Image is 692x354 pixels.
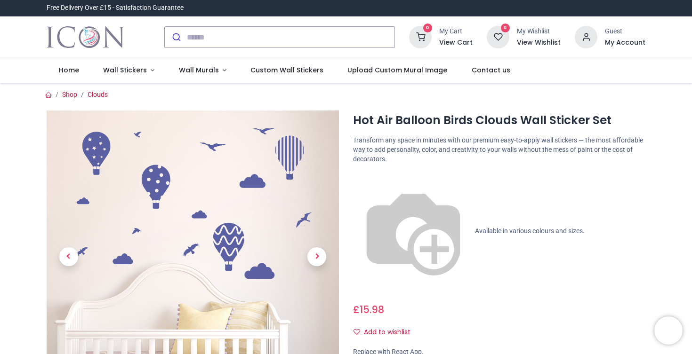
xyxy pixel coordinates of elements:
span: Next [307,247,326,266]
span: Upload Custom Mural Image [347,65,447,75]
img: color-wheel.png [353,171,474,291]
a: Clouds [88,91,108,98]
span: Available in various colours and sizes. [475,227,585,235]
span: Contact us [472,65,510,75]
a: Shop [62,91,77,98]
iframe: Brevo live chat [654,316,683,345]
sup: 0 [423,24,432,32]
a: Wall Murals [167,58,239,83]
a: 0 [409,33,432,40]
a: My Account [605,38,645,47]
span: £ [353,303,384,316]
div: My Wishlist [517,27,561,36]
a: 0 [487,33,509,40]
p: Transform any space in minutes with our premium easy-to-apply wall stickers — the most affordable... [353,136,645,164]
a: Wall Stickers [91,58,167,83]
h1: Hot Air Balloon Birds Clouds Wall Sticker Set [353,112,645,128]
a: Logo of Icon Wall Stickers [47,24,124,50]
span: Wall Murals [179,65,219,75]
iframe: Customer reviews powered by Trustpilot [448,3,645,13]
span: Previous [59,247,78,266]
sup: 0 [501,24,510,32]
div: My Cart [439,27,473,36]
a: View Wishlist [517,38,561,47]
a: View Cart [439,38,473,47]
img: Icon Wall Stickers [47,24,124,50]
i: Add to wishlist [354,329,360,335]
button: Add to wishlistAdd to wishlist [353,324,418,340]
span: 15.98 [360,303,384,316]
span: Home [59,65,79,75]
div: Guest [605,27,645,36]
span: Wall Stickers [103,65,147,75]
span: Custom Wall Stickers [250,65,323,75]
div: Free Delivery Over £15 - Satisfaction Guarantee [47,3,184,13]
button: Submit [165,27,187,47]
